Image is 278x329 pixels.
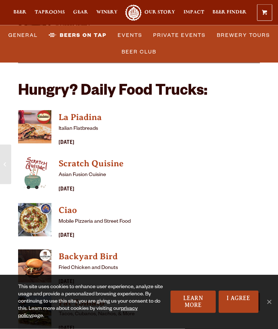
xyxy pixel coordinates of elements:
[18,110,51,144] img: thumbnail food truck
[35,9,65,15] span: Taprooms
[18,203,51,240] a: View Ciao details (opens in a new window)
[212,9,247,15] span: Beer Finder
[18,284,163,320] div: This site uses cookies to enhance user experience, analyze site usage and provide a personalized ...
[59,112,260,123] h4: La Piadina
[184,5,204,21] a: Impact
[144,5,175,21] a: Our Story
[18,110,51,148] a: View La Piadina details (opens in a new window)
[59,232,260,240] div: [DATE]
[13,5,26,21] a: Beer
[59,171,260,180] p: Asian Fusion Cuisine
[18,84,260,101] h2: Hungry? Daily Food Trucks:
[46,27,109,44] a: Beers on Tap
[35,5,65,21] a: Taprooms
[59,185,260,194] div: [DATE]
[150,27,208,44] a: Private Events
[119,44,159,60] a: Beer Club
[13,9,26,15] span: Beer
[59,125,260,133] p: Italian Flatbreads
[18,249,51,287] a: View Backyard Bird details (opens in a new window)
[18,249,51,283] img: thumbnail food truck
[144,9,175,15] span: Our Story
[59,203,260,218] a: View Ciao details (opens in a new window)
[5,27,41,44] a: General
[212,5,247,21] a: Beer Finder
[59,139,260,148] div: [DATE]
[59,205,260,216] h4: Ciao
[59,264,260,273] p: Fried Chicken and Donuts
[59,158,260,170] h4: Scratch Quisine
[219,291,258,313] a: I Agree
[18,203,51,236] img: thumbnail food truck
[96,5,118,21] a: Winery
[214,27,273,44] a: Brewery Tours
[170,291,216,313] a: Learn More
[265,298,273,305] span: No
[73,5,88,21] a: Gear
[18,157,51,190] img: thumbnail food truck
[59,218,260,226] p: Mobile Pizzeria and Street Food
[73,9,88,15] span: Gear
[59,157,260,171] a: View Scratch Quisine details (opens in a new window)
[96,9,118,15] span: Winery
[59,249,260,264] a: View Backyard Bird details (opens in a new window)
[125,5,143,21] a: Odell Home
[18,157,51,194] a: View Scratch Quisine details (opens in a new window)
[59,251,260,262] h4: Backyard Bird
[184,9,204,15] span: Impact
[59,110,260,125] a: View La Piadina details (opens in a new window)
[115,27,145,44] a: Events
